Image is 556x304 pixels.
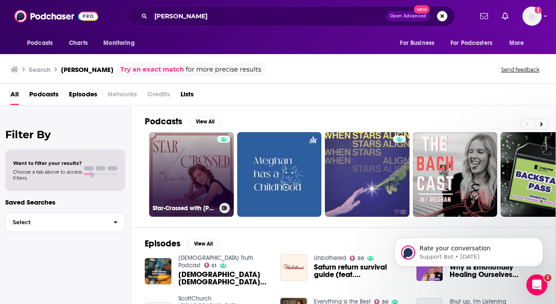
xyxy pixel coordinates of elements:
span: [DEMOGRAPHIC_DATA] [DEMOGRAPHIC_DATA] becomes [DEMOGRAPHIC_DATA]! (With [PERSON_NAME]) [178,271,270,286]
button: View All [189,116,221,127]
span: Logged in as RP_publicity [522,7,542,26]
h2: Filter By [5,128,125,141]
span: Want to filter your results? [13,160,82,166]
a: PodcastsView All [145,116,221,127]
button: Open AdvancedNew [386,11,430,21]
h3: Search [29,65,51,74]
button: Show profile menu [522,7,542,26]
span: For Business [400,37,434,49]
button: View All [188,239,219,249]
h2: Podcasts [145,116,182,127]
a: Star-Crossed with [PERSON_NAME] [149,132,234,217]
a: All [10,87,19,105]
iframe: Intercom notifications message [382,219,556,280]
button: open menu [97,35,146,51]
span: 50 [358,256,364,260]
button: open menu [445,35,505,51]
a: Lists [181,87,194,105]
a: Saturn return survival guide (feat. Meghan Rose) [314,263,406,278]
span: Podcasts [27,37,53,49]
span: Credits [147,87,170,105]
img: User Profile [522,7,542,26]
a: Episodes [69,87,97,105]
button: Select [5,212,125,232]
a: Catholic Truth Podcast [178,254,253,269]
span: 50 [382,300,388,304]
svg: Add a profile image [535,7,542,14]
span: Monitoring [103,37,134,49]
a: Charts [63,35,93,51]
button: open menu [21,35,64,51]
div: Search podcasts, credits, & more... [127,6,455,26]
span: Choose a tab above to access filters. [13,169,82,181]
a: Podcasts [29,87,58,105]
span: More [509,37,524,49]
h3: Star-Crossed with [PERSON_NAME] [153,205,216,212]
span: Saturn return survival guide (feat. [PERSON_NAME]) [314,263,406,278]
a: Show notifications dropdown [498,9,512,24]
span: 51 [211,264,216,268]
a: Show notifications dropdown [477,9,491,24]
a: 50 [350,256,364,261]
span: for more precise results [186,65,261,75]
img: Jewish Protestant becomes Catholic! (With Meghan Rose) [145,258,171,285]
span: Networks [108,87,137,105]
span: Select [6,219,106,225]
button: open menu [394,35,445,51]
button: Send feedback [498,66,542,73]
input: Search podcasts, credits, & more... [151,9,386,23]
span: 2 [544,274,551,281]
p: Saved Searches [5,198,125,206]
a: 51 [204,263,217,268]
a: Jewish Protestant becomes Catholic! (With Meghan Rose) [178,271,270,286]
img: Podchaser - Follow, Share and Rate Podcasts [14,8,98,24]
img: Saturn return survival guide (feat. Meghan Rose) [280,254,307,281]
button: open menu [503,35,535,51]
a: EpisodesView All [145,238,219,249]
h2: Episodes [145,238,181,249]
a: Try an exact match [120,65,184,75]
iframe: Intercom live chat [526,274,547,295]
span: Open Advanced [390,14,426,18]
a: Unbothered [314,254,346,262]
span: Charts [69,37,88,49]
span: For Podcasters [450,37,492,49]
span: New [414,5,430,14]
h3: [PERSON_NAME] [61,65,113,74]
